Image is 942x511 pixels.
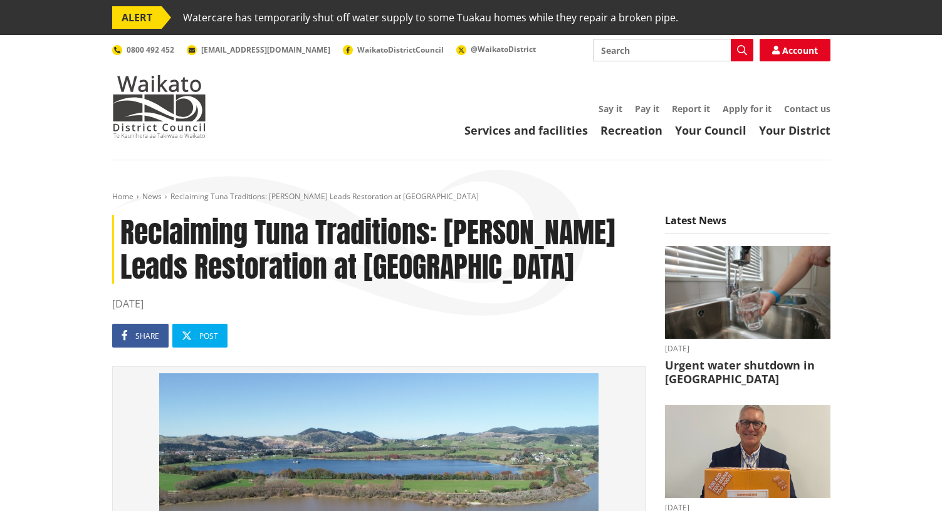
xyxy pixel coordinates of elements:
[464,123,588,138] a: Services and facilities
[675,123,746,138] a: Your Council
[665,359,830,386] h3: Urgent water shutdown in [GEOGRAPHIC_DATA]
[723,103,772,115] a: Apply for it
[127,44,174,55] span: 0800 492 452
[599,103,622,115] a: Say it
[199,331,218,341] span: Post
[112,215,646,284] h1: Reclaiming Tuna Traditions: [PERSON_NAME] Leads Restoration at [GEOGRAPHIC_DATA]
[784,103,830,115] a: Contact us
[635,103,659,115] a: Pay it
[112,6,162,29] span: ALERT
[183,6,678,29] span: Watercare has temporarily shut off water supply to some Tuakau homes while they repair a broken p...
[593,39,753,61] input: Search input
[471,44,536,54] span: @WaikatoDistrict
[112,44,174,55] a: 0800 492 452
[456,44,536,54] a: @WaikatoDistrict
[112,192,830,202] nav: breadcrumb
[357,44,444,55] span: WaikatoDistrictCouncil
[112,324,169,348] a: Share
[343,44,444,55] a: WaikatoDistrictCouncil
[172,324,228,348] a: Post
[665,345,830,353] time: [DATE]
[759,123,830,138] a: Your District
[672,103,710,115] a: Report it
[142,191,162,202] a: News
[665,405,830,498] img: Craig Hobbs editorial elections
[600,123,662,138] a: Recreation
[187,44,330,55] a: [EMAIL_ADDRESS][DOMAIN_NAME]
[760,39,830,61] a: Account
[170,191,479,202] span: Reclaiming Tuna Traditions: [PERSON_NAME] Leads Restoration at [GEOGRAPHIC_DATA]
[665,246,830,339] img: water image
[112,296,646,311] time: [DATE]
[665,246,830,386] a: [DATE] Urgent water shutdown in [GEOGRAPHIC_DATA]
[201,44,330,55] span: [EMAIL_ADDRESS][DOMAIN_NAME]
[135,331,159,341] span: Share
[112,75,206,138] img: Waikato District Council - Te Kaunihera aa Takiwaa o Waikato
[665,215,830,234] h5: Latest News
[112,191,133,202] a: Home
